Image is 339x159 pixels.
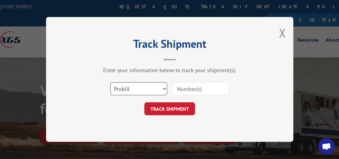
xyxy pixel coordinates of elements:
div: Open chat [318,138,335,155]
div: Enter your information below to track your shipment(s). [77,67,262,74]
button: Close modal [279,25,286,41]
h2: Track Shipment [77,39,262,51]
input: Number(s) [172,83,229,96]
button: TRACK SHIPMENT [144,103,195,116]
